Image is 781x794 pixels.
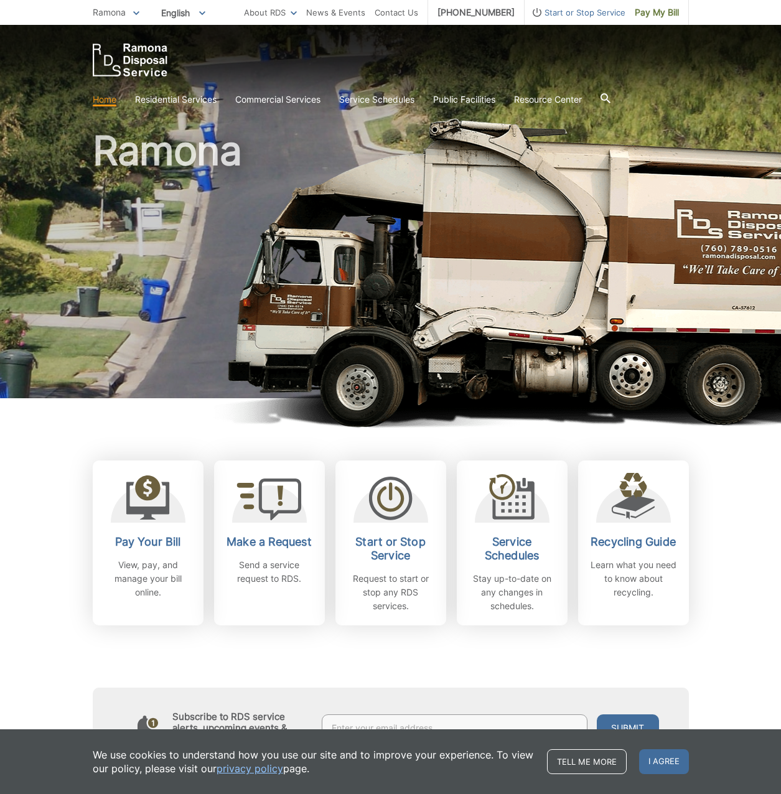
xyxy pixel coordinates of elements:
[639,749,689,774] span: I agree
[635,6,679,19] span: Pay My Bill
[345,572,437,613] p: Request to start or stop any RDS services.
[93,93,116,106] a: Home
[375,6,418,19] a: Contact Us
[135,93,217,106] a: Residential Services
[306,6,365,19] a: News & Events
[93,748,535,775] p: We use cookies to understand how you use our site and to improve your experience. To view our pol...
[578,460,689,625] a: Recycling Guide Learn what you need to know about recycling.
[433,93,495,106] a: Public Facilities
[466,535,558,563] h2: Service Schedules
[244,6,297,19] a: About RDS
[93,44,167,77] a: EDCD logo. Return to the homepage.
[597,714,659,742] button: Submit
[102,558,194,599] p: View, pay, and manage your bill online.
[587,535,680,549] h2: Recycling Guide
[339,93,414,106] a: Service Schedules
[93,460,203,625] a: Pay Your Bill View, pay, and manage your bill online.
[322,714,587,742] input: Enter your email address...
[223,558,316,586] p: Send a service request to RDS.
[93,131,689,404] h1: Ramona
[93,7,126,17] span: Ramona
[172,711,309,745] h4: Subscribe to RDS service alerts, upcoming events & environmental news:
[152,2,215,23] span: English
[223,535,316,549] h2: Make a Request
[514,93,582,106] a: Resource Center
[217,762,283,775] a: privacy policy
[466,572,558,613] p: Stay up-to-date on any changes in schedules.
[547,749,627,774] a: Tell me more
[345,535,437,563] h2: Start or Stop Service
[457,460,568,625] a: Service Schedules Stay up-to-date on any changes in schedules.
[587,558,680,599] p: Learn what you need to know about recycling.
[235,93,320,106] a: Commercial Services
[214,460,325,625] a: Make a Request Send a service request to RDS.
[102,535,194,549] h2: Pay Your Bill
